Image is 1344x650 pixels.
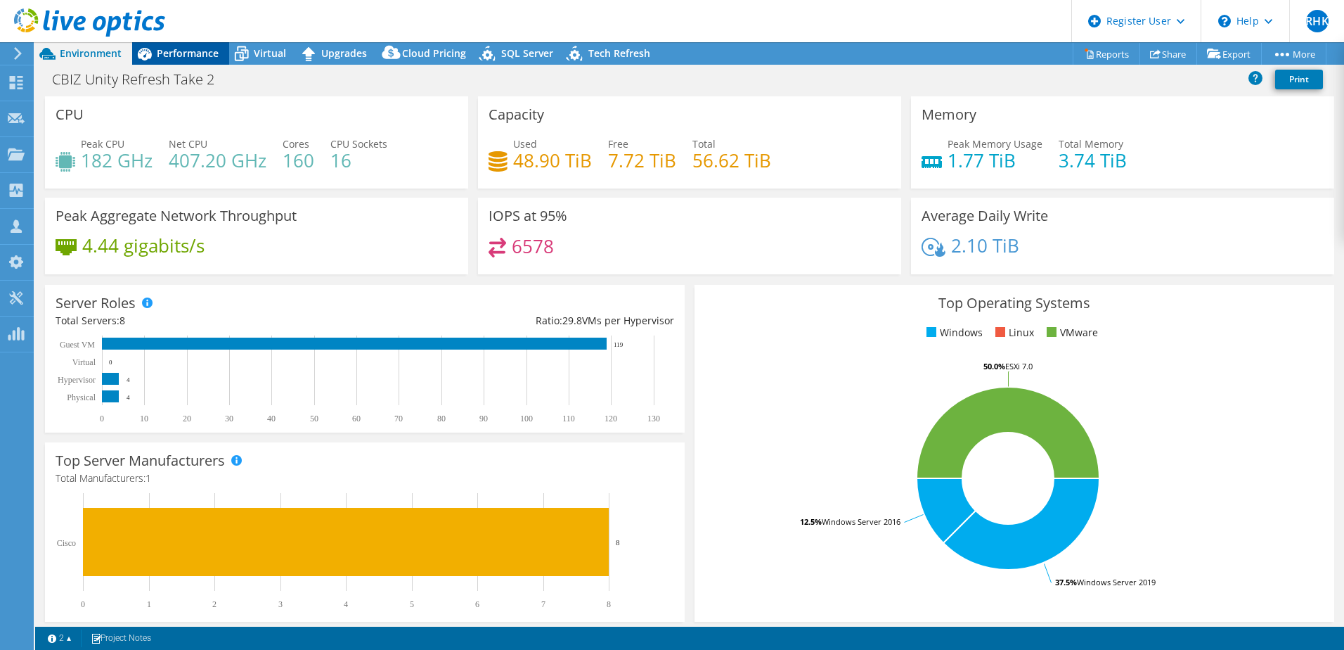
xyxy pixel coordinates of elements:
[489,107,544,122] h3: Capacity
[983,361,1005,371] tspan: 50.0%
[81,599,85,609] text: 0
[541,599,545,609] text: 7
[46,72,236,87] h1: CBIZ Unity Refresh Take 2
[56,295,136,311] h3: Server Roles
[109,359,112,366] text: 0
[254,46,286,60] span: Virtual
[183,414,191,423] text: 20
[614,341,623,348] text: 119
[169,153,266,168] h4: 407.20 GHz
[922,107,976,122] h3: Memory
[692,137,716,151] span: Total
[225,414,233,423] text: 30
[146,471,151,485] span: 1
[1055,577,1077,587] tspan: 37.5%
[1059,137,1123,151] span: Total Memory
[81,153,153,168] h4: 182 GHz
[127,376,130,383] text: 4
[344,599,348,609] text: 4
[410,599,414,609] text: 5
[394,414,403,423] text: 70
[1196,43,1262,65] a: Export
[81,630,161,647] a: Project Notes
[140,414,148,423] text: 10
[321,46,367,60] span: Upgrades
[60,340,95,350] text: Guest VM
[1005,361,1033,371] tspan: ESXi 7.0
[800,516,822,527] tspan: 12.5%
[56,313,365,329] div: Total Servers:
[1043,325,1098,340] li: VMware
[127,394,130,401] text: 4
[38,630,82,647] a: 2
[513,153,592,168] h4: 48.90 TiB
[330,137,387,151] span: CPU Sockets
[119,314,125,327] span: 8
[1261,43,1326,65] a: More
[56,453,225,469] h3: Top Server Manufacturers
[100,414,104,423] text: 0
[310,414,318,423] text: 50
[501,46,553,60] span: SQL Server
[605,414,617,423] text: 120
[56,107,84,122] h3: CPU
[67,393,96,402] text: Physical
[479,414,488,423] text: 90
[607,599,611,609] text: 8
[692,153,771,168] h4: 56.62 TiB
[1059,153,1127,168] h4: 3.74 TiB
[365,313,674,329] div: Ratio: VMs per Hypervisor
[56,208,297,224] h3: Peak Aggregate Network Throughput
[267,414,276,423] text: 40
[1139,43,1197,65] a: Share
[58,375,96,385] text: Hypervisor
[402,46,466,60] span: Cloud Pricing
[60,46,122,60] span: Environment
[157,46,219,60] span: Performance
[951,238,1019,253] h4: 2.10 TiB
[1275,70,1323,89] a: Print
[822,516,900,527] tspan: Windows Server 2016
[81,137,124,151] span: Peak CPU
[992,325,1034,340] li: Linux
[1306,10,1329,32] span: RHK
[1218,15,1231,27] svg: \n
[948,137,1042,151] span: Peak Memory Usage
[608,153,676,168] h4: 7.72 TiB
[608,137,628,151] span: Free
[283,137,309,151] span: Cores
[278,599,283,609] text: 3
[489,208,567,224] h3: IOPS at 95%
[82,238,205,253] h4: 4.44 gigabits/s
[330,153,387,168] h4: 16
[616,538,620,547] text: 8
[513,137,537,151] span: Used
[705,295,1324,311] h3: Top Operating Systems
[520,414,533,423] text: 100
[562,314,582,327] span: 29.8
[1077,577,1156,587] tspan: Windows Server 2019
[512,238,554,254] h4: 6578
[147,599,151,609] text: 1
[923,325,983,340] li: Windows
[212,599,217,609] text: 2
[437,414,446,423] text: 80
[57,538,76,548] text: Cisco
[72,357,96,367] text: Virtual
[283,153,314,168] h4: 160
[56,471,674,486] h4: Total Manufacturers:
[475,599,479,609] text: 6
[169,137,207,151] span: Net CPU
[588,46,650,60] span: Tech Refresh
[1073,43,1140,65] a: Reports
[352,414,361,423] text: 60
[647,414,660,423] text: 130
[562,414,575,423] text: 110
[922,208,1048,224] h3: Average Daily Write
[948,153,1042,168] h4: 1.77 TiB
